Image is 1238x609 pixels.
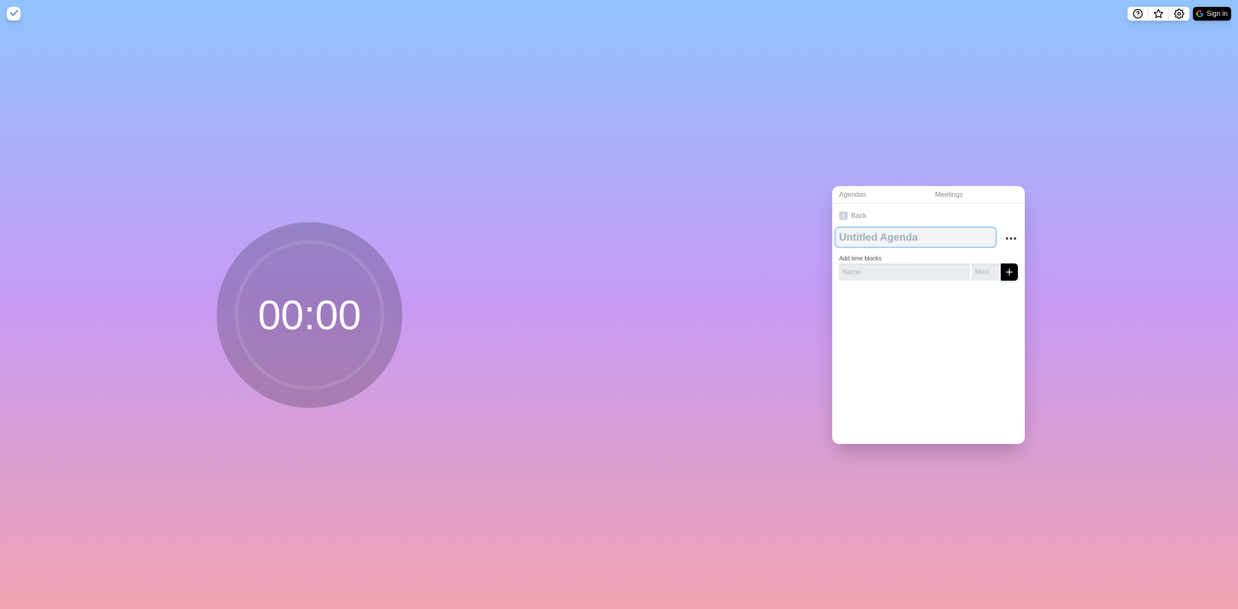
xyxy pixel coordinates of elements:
button: Settings [1169,7,1189,21]
input: Name [839,263,970,281]
button: Sign in [1193,7,1231,21]
a: Agendas [832,186,928,204]
a: Back [832,204,1025,228]
label: Add time blocks [839,255,882,262]
input: Mins [971,263,999,281]
img: google logo [1196,10,1203,17]
a: Meetings [928,186,1025,204]
img: timeblocks logo [7,7,21,21]
button: More [1002,230,1020,247]
button: What’s new [1148,7,1169,21]
button: Help [1128,7,1148,21]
